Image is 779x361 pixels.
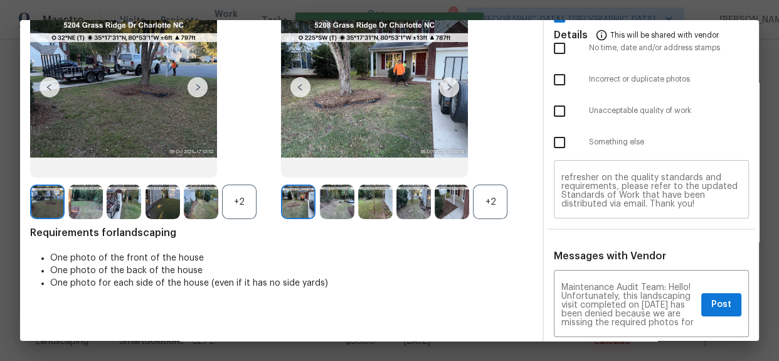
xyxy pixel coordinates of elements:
[589,74,749,85] span: Incorrect or duplicate photos
[554,251,666,261] span: Messages with Vendor
[589,137,749,148] span: Something else
[711,297,731,313] span: Post
[561,283,696,327] textarea: Maintenance Audit Team: Hello! Unfortunately, this landscaping visit completed on [DATE] has been...
[188,77,208,97] img: right-chevron-button-url
[439,77,459,97] img: right-chevron-button-url
[40,77,60,97] img: left-chevron-button-url
[610,20,719,50] span: This will be shared with vendor
[544,64,759,95] div: Incorrect or duplicate photos
[50,252,533,264] li: One photo of the front of the house
[544,127,759,158] div: Something else
[290,77,310,97] img: left-chevron-button-url
[50,277,533,289] li: One photo for each side of the house (even if it has no side yards)
[544,95,759,127] div: Unacceptable quality of work
[30,227,533,239] span: Requirements for landscaping
[473,185,507,219] div: +2
[701,293,741,316] button: Post
[50,264,533,277] li: One photo of the back of the house
[589,105,749,116] span: Unacceptable quality of work
[222,185,257,219] div: +2
[561,173,741,208] textarea: Maintenance Audit Team: Hello! Unfortunately, this landscaping visit completed on [DATE] has been...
